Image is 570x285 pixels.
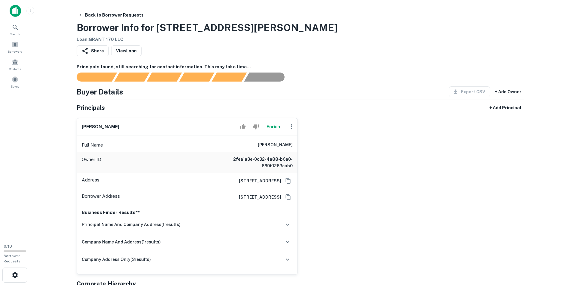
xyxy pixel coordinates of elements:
a: [STREET_ADDRESS] [234,178,281,184]
button: + Add Owner [492,86,524,97]
a: Search [2,21,28,38]
button: Reject [251,121,261,133]
iframe: Chat Widget [540,237,570,266]
div: Sending borrower request to AI... [69,73,114,82]
p: Full Name [82,141,103,149]
a: Borrowers [2,39,28,55]
p: Borrower Address [82,193,120,202]
p: Business Finder Results** [82,209,293,216]
span: Borrower Requests [4,254,20,263]
a: Saved [2,74,28,90]
h6: principal name and company address ( 1 results) [82,221,181,228]
button: Accept [238,121,248,133]
span: Contacts [9,67,21,71]
div: Documents found, AI parsing details... [147,73,182,82]
h3: Borrower Info for [STREET_ADDRESS][PERSON_NAME] [77,20,337,35]
img: capitalize-icon.png [10,5,21,17]
a: ViewLoan [111,45,142,56]
a: [STREET_ADDRESS] [234,194,281,200]
h4: Buyer Details [77,86,123,97]
button: Back to Borrower Requests [75,10,146,20]
button: Copy Address [284,193,293,202]
h6: company name and address ( 1 results) [82,239,161,245]
button: Share [77,45,109,56]
p: Owner ID [82,156,101,169]
button: Copy Address [284,176,293,185]
h6: Loan : GRANT 170 LLC [77,36,337,43]
a: Contacts [2,56,28,73]
span: Search [10,32,20,36]
h6: [PERSON_NAME] [258,141,293,149]
button: Enrich [264,121,283,133]
p: Address [82,176,99,185]
button: + Add Principal [487,102,524,113]
div: Principals found, AI now looking for contact information... [179,73,214,82]
span: Saved [11,84,20,89]
h6: [PERSON_NAME] [82,123,119,130]
span: Borrowers [8,49,22,54]
div: Your request is received and processing... [114,73,149,82]
h6: 2fea1a3e-0c32-4a88-b6a0-669b1263cab0 [221,156,293,169]
h5: Principals [77,103,105,112]
div: AI fulfillment process complete. [244,73,292,82]
h6: company address only ( 3 results) [82,256,151,263]
div: Principals found, still searching for contact information. This may take time... [212,73,247,82]
span: 0 / 10 [4,244,12,249]
h6: Principals found, still searching for contact information. This may take time... [77,64,524,70]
